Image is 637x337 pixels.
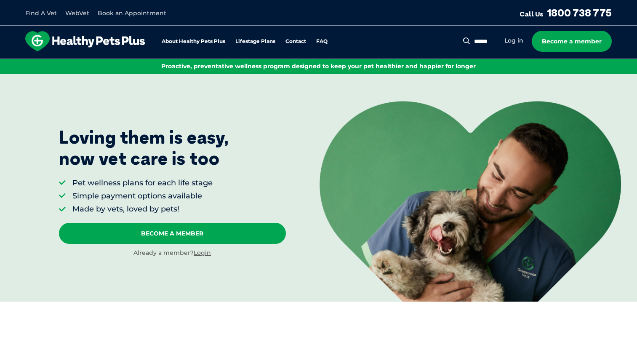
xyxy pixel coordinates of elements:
a: Login [194,249,211,257]
li: Pet wellness plans for each life stage [72,178,213,188]
span: Call Us [520,10,544,18]
a: WebVet [65,9,89,17]
div: Already a member? [59,249,286,257]
img: <p>Loving them is easy, <br /> now vet care is too</p> [320,101,621,302]
button: Search [461,37,472,45]
span: Proactive, preventative wellness program designed to keep your pet healthier and happier for longer [161,62,476,70]
a: Book an Appointment [98,9,166,17]
li: Made by vets, loved by pets! [72,204,213,214]
p: Loving them is easy, now vet care is too [59,127,229,169]
a: Call Us1800 738 775 [520,6,612,19]
a: Become A Member [59,223,286,244]
a: Find A Vet [25,9,57,17]
img: hpp-logo [25,31,145,51]
a: Contact [285,39,306,44]
li: Simple payment options available [72,191,213,201]
a: FAQ [316,39,328,44]
a: Log in [504,37,523,45]
a: Lifestage Plans [235,39,275,44]
a: Become a member [532,31,612,52]
a: About Healthy Pets Plus [162,39,225,44]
